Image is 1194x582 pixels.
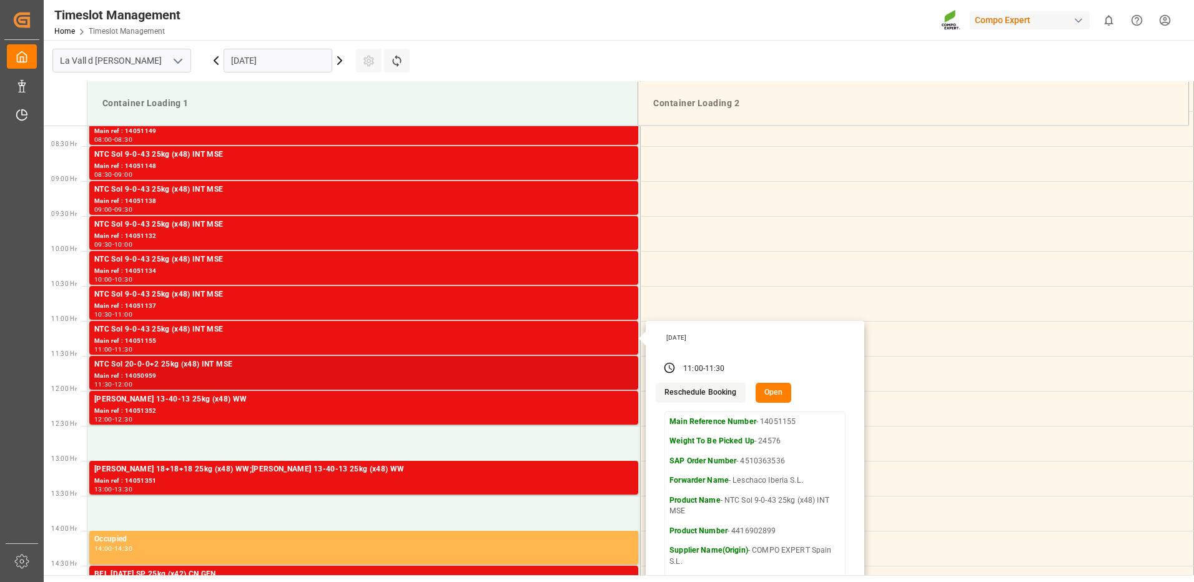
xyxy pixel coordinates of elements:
div: NTC Sol 9-0-43 25kg (x48) INT MSE [94,219,633,231]
div: 11:00 [114,312,132,317]
span: 08:30 Hr [51,141,77,147]
div: Main ref : 14051132 [94,231,633,242]
div: - [112,137,114,142]
button: Help Center [1123,6,1151,34]
div: Main ref : 14051148 [94,161,633,172]
input: Type to search/select [52,49,191,72]
span: 14:00 Hr [51,525,77,532]
div: 11:00 [94,347,112,352]
div: 12:00 [94,417,112,422]
span: 13:00 Hr [51,455,77,462]
button: open menu [168,51,187,71]
span: 11:30 Hr [51,350,77,357]
button: Open [756,383,792,403]
strong: Forwarder Name [669,476,729,485]
div: Compo Expert [970,11,1090,29]
div: 14:00 [94,546,112,551]
strong: Product Name [669,496,721,505]
p: - Leschaco Iberia S.L. [669,475,841,486]
span: 11:00 Hr [51,315,77,322]
div: NTC Sol 9-0-43 25kg (x48) INT MSE [94,184,633,196]
img: Screenshot%202023-09-29%20at%2010.02.21.png_1712312052.png [941,9,961,31]
span: 12:00 Hr [51,385,77,392]
strong: Weight To Be Picked Up [669,436,754,445]
input: DD.MM.YYYY [224,49,332,72]
div: BFL [DATE] SP 25kg (x42) CN GEN [94,568,633,581]
div: Container Loading 2 [648,92,1178,115]
div: 10:00 [94,277,112,282]
div: - [112,347,114,352]
span: 10:00 Hr [51,245,77,252]
div: - [112,546,114,551]
div: 11:30 [94,382,112,387]
span: 13:30 Hr [51,490,77,497]
div: Main ref : 14051352 [94,406,633,417]
div: Main ref : 14051155 [94,336,633,347]
div: Main ref : 14050959 [94,371,633,382]
div: Timeslot Management [54,6,180,24]
div: 09:30 [114,207,132,212]
div: Main ref : 14051138 [94,196,633,207]
div: Main ref : 14051137 [94,301,633,312]
div: - [112,486,114,492]
div: NTC Sol 9-0-43 25kg (x48) INT MSE [94,254,633,266]
div: 12:00 [114,382,132,387]
div: 13:00 [94,486,112,492]
strong: Product Number [669,526,728,535]
div: 11:00 [683,363,703,375]
div: - [703,363,705,375]
button: show 0 new notifications [1095,6,1123,34]
p: - 14051155 [669,417,841,428]
div: 10:30 [94,312,112,317]
div: - [112,277,114,282]
span: 14:30 Hr [51,560,77,567]
div: 08:00 [94,137,112,142]
button: Reschedule Booking [656,383,745,403]
strong: Main Reference Number [669,417,756,426]
div: [PERSON_NAME] 13-40-13 25kg (x48) WW [94,393,633,406]
button: Compo Expert [970,8,1095,32]
strong: SAP Order Number [669,456,736,465]
div: Main ref : 14051149 [94,126,633,137]
p: - COMPO EXPERT Spain S.L. [669,545,841,567]
div: Main ref : 14051351 [94,476,633,486]
div: - [112,172,114,177]
div: 08:30 [94,172,112,177]
div: Main ref : 14051134 [94,266,633,277]
div: NTC Sol 9-0-43 25kg (x48) INT MSE [94,149,633,161]
div: 09:00 [114,172,132,177]
div: 13:30 [114,486,132,492]
div: 08:30 [114,137,132,142]
span: 10:30 Hr [51,280,77,287]
div: Container Loading 1 [97,92,628,115]
p: - 24576 [669,436,841,447]
div: - [112,242,114,247]
div: - [112,417,114,422]
div: [PERSON_NAME] 18+18+18 25kg (x48) WW;[PERSON_NAME] 13-40-13 25kg (x48) WW [94,463,633,476]
div: NTC Sol 9-0-43 25kg (x48) INT MSE [94,289,633,301]
p: - 4416902899 [669,526,841,537]
div: 14:30 [114,546,132,551]
div: 10:30 [114,277,132,282]
span: 09:00 Hr [51,175,77,182]
div: 11:30 [114,347,132,352]
div: - [112,207,114,212]
div: 09:00 [94,207,112,212]
div: NTC Sol 20-0-0+2 25kg (x48) INT MSE [94,358,633,371]
div: 11:30 [705,363,725,375]
div: - [112,312,114,317]
div: NTC Sol 9-0-43 25kg (x48) INT MSE [94,323,633,336]
div: Occupied [94,533,633,546]
span: 09:30 Hr [51,210,77,217]
span: 12:30 Hr [51,420,77,427]
a: Home [54,27,75,36]
p: - NTC Sol 9-0-43 25kg (x48) INT MSE [669,495,841,517]
p: - 4510363536 [669,456,841,467]
div: 10:00 [114,242,132,247]
div: - [112,382,114,387]
strong: Supplier Name(Origin) [669,546,748,555]
div: 09:30 [94,242,112,247]
div: [DATE] [662,333,851,342]
div: 12:30 [114,417,132,422]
